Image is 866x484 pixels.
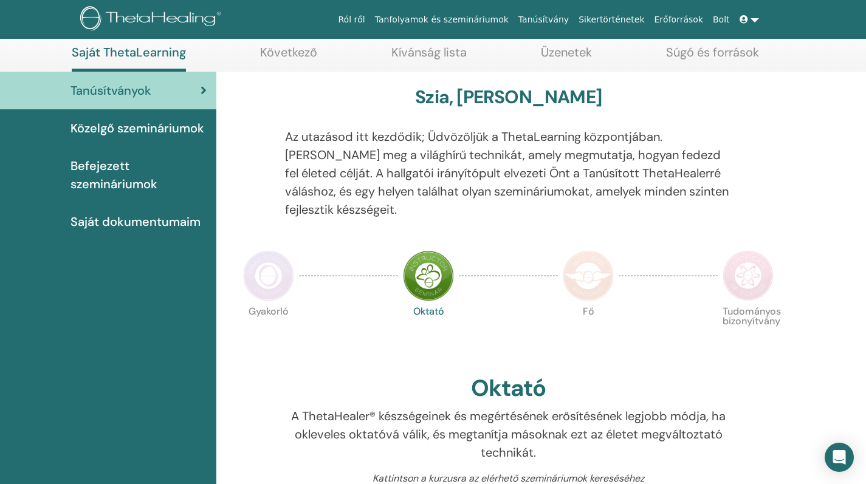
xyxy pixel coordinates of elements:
span: Közelgő szemináriumok [70,119,204,137]
a: Kívánság lista [391,45,467,69]
a: Saját ThetaLearning [72,45,186,72]
a: Ról ről [334,9,370,31]
span: Befejezett szemináriumok [70,157,207,193]
p: Oktató [403,307,454,358]
p: Tudományos bizonyítvány [723,307,774,358]
p: Az utazásod itt kezdődik; Üdvözöljük a ThetaLearning központjában. [PERSON_NAME] meg a világhírű ... [285,128,732,219]
a: Súgó és források [666,45,759,69]
img: Instructor [403,250,454,301]
a: Üzenetek [541,45,592,69]
p: Fő [563,307,614,358]
span: Tanúsítványok [70,81,151,100]
h3: Szia, [PERSON_NAME] [415,86,602,108]
p: Gyakorló [243,307,294,358]
img: Certificate of Science [723,250,774,301]
span: Saját dokumentumaim [70,213,201,231]
a: Következő [260,45,317,69]
h2: Oktató [471,375,546,403]
img: logo.png [80,6,225,33]
img: Master [563,250,614,301]
a: Erőforrások [650,9,708,31]
div: Open Intercom Messenger [825,443,854,472]
a: Sikertörténetek [574,9,649,31]
a: Tanúsítvány [514,9,574,31]
img: Practitioner [243,250,294,301]
p: A ThetaHealer® készségeinek és megértésének erősítésének legjobb módja, ha okleveles oktatóvá vál... [285,407,732,462]
a: Bolt [708,9,735,31]
a: Tanfolyamok és szemináriumok [370,9,514,31]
